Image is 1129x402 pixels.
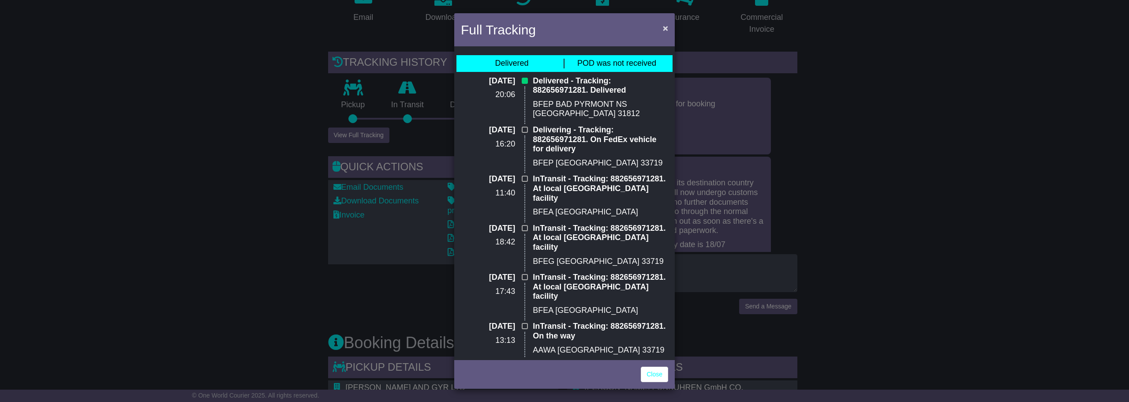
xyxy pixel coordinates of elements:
p: [DATE] [461,125,515,135]
p: BFEA [GEOGRAPHIC_DATA] [533,306,668,316]
p: Delivering - Tracking: 882656971281. On FedEx vehicle for delivery [533,125,668,154]
p: InTransit - Tracking: 882656971281. On the way [533,322,668,341]
p: BFEP [GEOGRAPHIC_DATA] 33719 [533,158,668,168]
p: [DATE] [461,273,515,282]
p: InTransit - Tracking: 882656971281. At local [GEOGRAPHIC_DATA] facility [533,174,668,203]
p: 17:43 [461,287,515,297]
p: 18:42 [461,237,515,247]
p: 16:20 [461,139,515,149]
p: [DATE] [461,174,515,184]
p: BFEA [GEOGRAPHIC_DATA] [533,207,668,217]
p: 11:40 [461,188,515,198]
p: 13:13 [461,336,515,346]
p: InTransit - Tracking: 882656971281. At local [GEOGRAPHIC_DATA] facility [533,224,668,252]
p: [DATE] [461,224,515,233]
div: Delivered [495,59,528,68]
p: [DATE] [461,76,515,86]
p: Delivered - Tracking: 882656971281. Delivered [533,76,668,95]
span: × [663,23,668,33]
span: POD was not received [577,59,656,68]
h4: Full Tracking [461,20,536,40]
a: Close [641,367,668,382]
p: [DATE] [461,322,515,331]
p: InTransit - Tracking: 882656971281. At local [GEOGRAPHIC_DATA] facility [533,273,668,301]
p: 20:06 [461,90,515,100]
p: AAWA [GEOGRAPHIC_DATA] 33719 [533,346,668,355]
p: BFEP BAD PYRMONT NS [GEOGRAPHIC_DATA] 31812 [533,100,668,119]
button: Close [658,19,673,37]
p: BFEG [GEOGRAPHIC_DATA] 33719 [533,257,668,267]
